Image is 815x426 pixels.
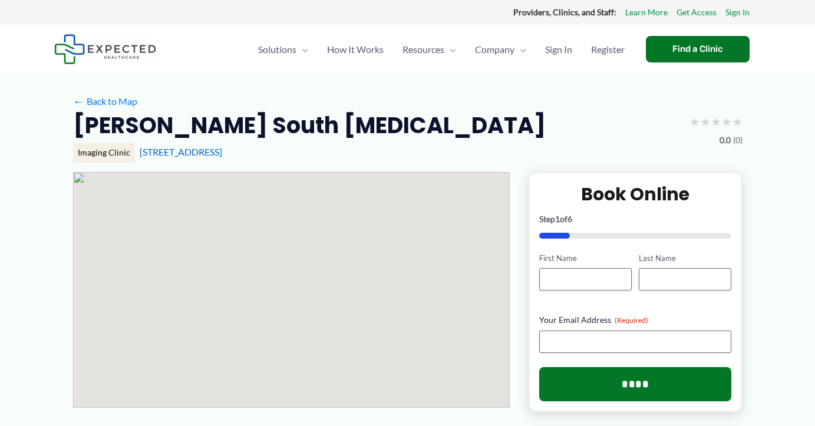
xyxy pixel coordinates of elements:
a: Get Access [677,5,717,20]
span: Menu Toggle [514,29,526,70]
span: How It Works [327,29,384,70]
span: ★ [721,111,732,133]
label: Last Name [639,253,731,264]
strong: Providers, Clinics, and Staff: [513,7,616,17]
p: Step of [539,215,732,223]
span: Menu Toggle [296,29,308,70]
a: Sign In [725,5,750,20]
a: Sign In [536,29,582,70]
span: Solutions [258,29,296,70]
span: ★ [700,111,711,133]
a: CompanyMenu Toggle [466,29,536,70]
a: Register [582,29,634,70]
h2: [PERSON_NAME] South [MEDICAL_DATA] [73,111,546,140]
span: ★ [732,111,743,133]
span: Register [591,29,625,70]
span: ← [73,95,84,107]
span: Sign In [545,29,572,70]
a: ←Back to Map [73,93,137,110]
span: (Required) [615,316,648,325]
span: ★ [711,111,721,133]
nav: Primary Site Navigation [249,29,634,70]
a: SolutionsMenu Toggle [249,29,318,70]
a: [STREET_ADDRESS] [140,146,222,157]
img: Expected Healthcare Logo - side, dark font, small [54,34,156,64]
h2: Book Online [539,183,732,206]
span: Menu Toggle [444,29,456,70]
label: First Name [539,253,632,264]
a: Learn More [625,5,668,20]
span: (0) [733,133,743,148]
span: 0.0 [720,133,731,148]
span: 6 [567,214,572,224]
label: Your Email Address [539,314,732,326]
span: Resources [402,29,444,70]
div: Imaging Clinic [73,143,135,163]
a: ResourcesMenu Toggle [393,29,466,70]
span: Company [475,29,514,70]
span: ★ [689,111,700,133]
a: How It Works [318,29,393,70]
span: 1 [555,214,560,224]
a: Find a Clinic [646,36,750,62]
